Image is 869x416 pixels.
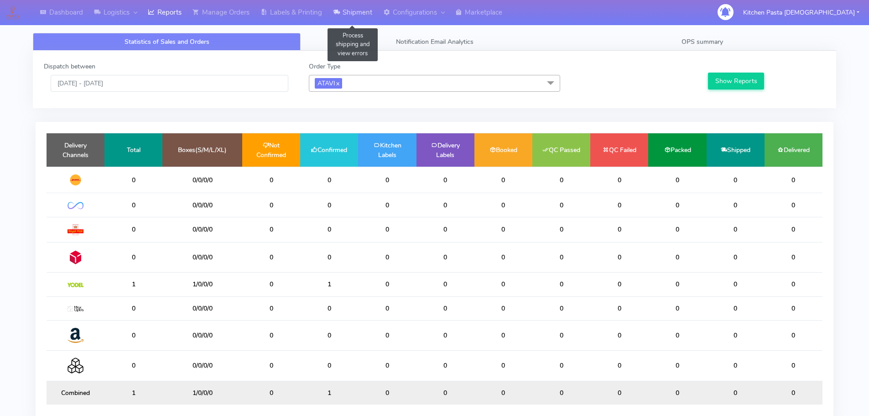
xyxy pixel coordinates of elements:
[648,242,706,272] td: 0
[162,193,242,217] td: 0/0/0/0
[765,320,822,350] td: 0
[707,167,765,193] td: 0
[104,217,162,242] td: 0
[104,133,162,167] td: Total
[242,193,300,217] td: 0
[416,193,474,217] td: 0
[474,351,532,381] td: 0
[532,273,590,296] td: 0
[242,320,300,350] td: 0
[765,242,822,272] td: 0
[242,242,300,272] td: 0
[416,351,474,381] td: 0
[648,193,706,217] td: 0
[416,133,474,167] td: Delivery Labels
[648,351,706,381] td: 0
[358,193,416,217] td: 0
[47,381,104,405] td: Combined
[68,327,83,343] img: Amazon
[416,217,474,242] td: 0
[242,167,300,193] td: 0
[162,381,242,405] td: 1/0/0/0
[242,217,300,242] td: 0
[707,193,765,217] td: 0
[765,351,822,381] td: 0
[765,273,822,296] td: 0
[242,381,300,405] td: 0
[125,37,209,46] span: Statistics of Sales and Orders
[300,351,358,381] td: 0
[162,351,242,381] td: 0/0/0/0
[68,358,83,374] img: Collection
[532,193,590,217] td: 0
[358,242,416,272] td: 0
[765,296,822,320] td: 0
[590,167,648,193] td: 0
[590,273,648,296] td: 0
[474,133,532,167] td: Booked
[358,167,416,193] td: 0
[358,296,416,320] td: 0
[358,217,416,242] td: 0
[532,381,590,405] td: 0
[47,133,104,167] td: Delivery Channels
[474,193,532,217] td: 0
[765,217,822,242] td: 0
[300,217,358,242] td: 0
[68,224,83,235] img: Royal Mail
[474,242,532,272] td: 0
[300,193,358,217] td: 0
[682,37,723,46] span: OPS summary
[648,273,706,296] td: 0
[765,167,822,193] td: 0
[162,320,242,350] td: 0/0/0/0
[416,273,474,296] td: 0
[162,167,242,193] td: 0/0/0/0
[590,193,648,217] td: 0
[104,273,162,296] td: 1
[590,351,648,381] td: 0
[707,217,765,242] td: 0
[396,37,474,46] span: Notification Email Analytics
[590,242,648,272] td: 0
[51,75,288,92] input: Pick the Daterange
[416,381,474,405] td: 0
[68,283,83,287] img: Yodel
[162,217,242,242] td: 0/0/0/0
[416,320,474,350] td: 0
[68,249,83,265] img: DPD
[309,62,340,71] label: Order Type
[300,242,358,272] td: 0
[162,296,242,320] td: 0/0/0/0
[358,381,416,405] td: 0
[532,133,590,167] td: QC Passed
[474,381,532,405] td: 0
[300,320,358,350] td: 0
[648,217,706,242] td: 0
[474,320,532,350] td: 0
[736,3,866,22] button: Kitchen Pasta [DEMOGRAPHIC_DATA]
[590,296,648,320] td: 0
[162,242,242,272] td: 0/0/0/0
[68,174,83,186] img: DHL
[300,296,358,320] td: 0
[416,167,474,193] td: 0
[104,320,162,350] td: 0
[104,296,162,320] td: 0
[532,296,590,320] td: 0
[648,320,706,350] td: 0
[162,133,242,167] td: Boxes(S/M/L/XL)
[358,351,416,381] td: 0
[707,242,765,272] td: 0
[416,296,474,320] td: 0
[765,133,822,167] td: Delivered
[648,167,706,193] td: 0
[707,273,765,296] td: 0
[590,217,648,242] td: 0
[648,381,706,405] td: 0
[532,242,590,272] td: 0
[474,217,532,242] td: 0
[707,320,765,350] td: 0
[532,351,590,381] td: 0
[416,242,474,272] td: 0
